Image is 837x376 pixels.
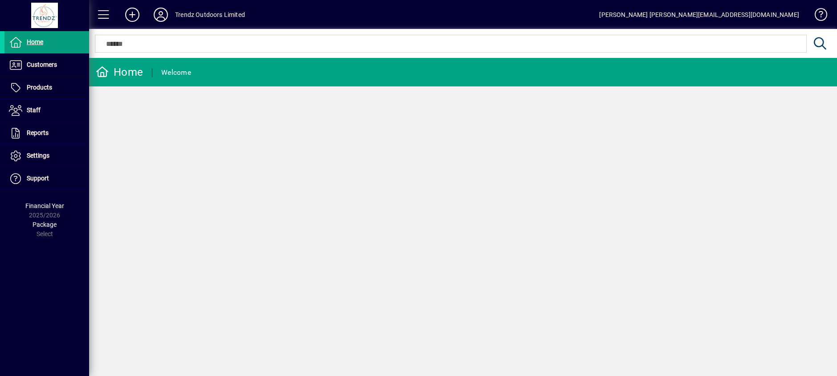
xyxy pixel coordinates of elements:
span: Products [27,84,52,91]
div: [PERSON_NAME] [PERSON_NAME][EMAIL_ADDRESS][DOMAIN_NAME] [599,8,799,22]
a: Staff [4,99,89,122]
a: Reports [4,122,89,144]
span: Customers [27,61,57,68]
span: Staff [27,106,41,114]
a: Products [4,77,89,99]
span: Support [27,175,49,182]
button: Add [118,7,147,23]
div: Home [96,65,143,79]
span: Home [27,38,43,45]
a: Customers [4,54,89,76]
div: Trendz Outdoors Limited [175,8,245,22]
a: Support [4,168,89,190]
span: Financial Year [25,202,64,209]
button: Profile [147,7,175,23]
a: Settings [4,145,89,167]
span: Package [33,221,57,228]
div: Welcome [161,65,191,80]
span: Settings [27,152,49,159]
span: Reports [27,129,49,136]
a: Knowledge Base [808,2,826,31]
